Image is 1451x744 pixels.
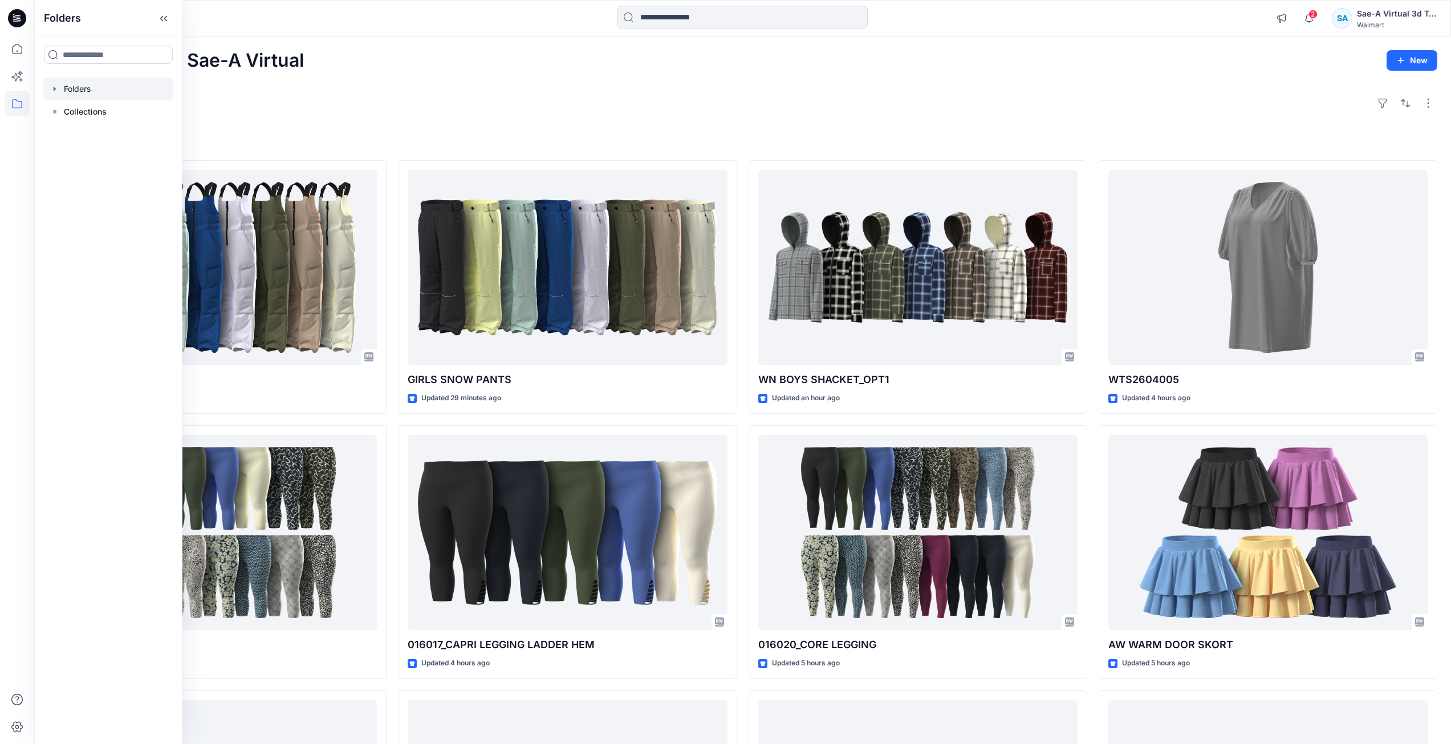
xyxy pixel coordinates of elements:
[1108,170,1428,365] a: WTS2604005
[421,392,501,404] p: Updated 29 minutes ago
[1357,21,1437,29] div: Walmart
[58,435,377,631] a: 016016_CAPRI LEGGING
[758,637,1078,653] p: 016020_CORE LEGGING
[1122,392,1190,404] p: Updated 4 hours ago
[1122,657,1190,669] p: Updated 5 hours ago
[64,105,107,119] p: Collections
[58,170,377,365] a: GIRLS SNOW BIB
[48,135,1437,149] h4: Styles
[758,372,1078,388] p: WN BOYS SHACKET_OPT1
[1108,435,1428,631] a: AW WARM DOOR SKORT
[1357,7,1437,21] div: Sae-A Virtual 3d Team
[421,657,490,669] p: Updated 4 hours ago
[58,637,377,653] p: 016016_CAPRI LEGGING
[1308,10,1318,19] span: 2
[1108,372,1428,388] p: WTS2604005
[58,372,377,388] p: GIRLS SNOW BIB
[1108,637,1428,653] p: AW WARM DOOR SKORT
[772,657,840,669] p: Updated 5 hours ago
[408,372,727,388] p: GIRLS SNOW PANTS
[1332,8,1352,29] div: SA
[772,392,840,404] p: Updated an hour ago
[1387,50,1437,71] button: New
[408,637,727,653] p: 016017_CAPRI LEGGING LADDER HEM
[758,435,1078,631] a: 016020_CORE LEGGING
[408,170,727,365] a: GIRLS SNOW PANTS
[408,435,727,631] a: 016017_CAPRI LEGGING LADDER HEM
[758,170,1078,365] a: WN BOYS SHACKET_OPT1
